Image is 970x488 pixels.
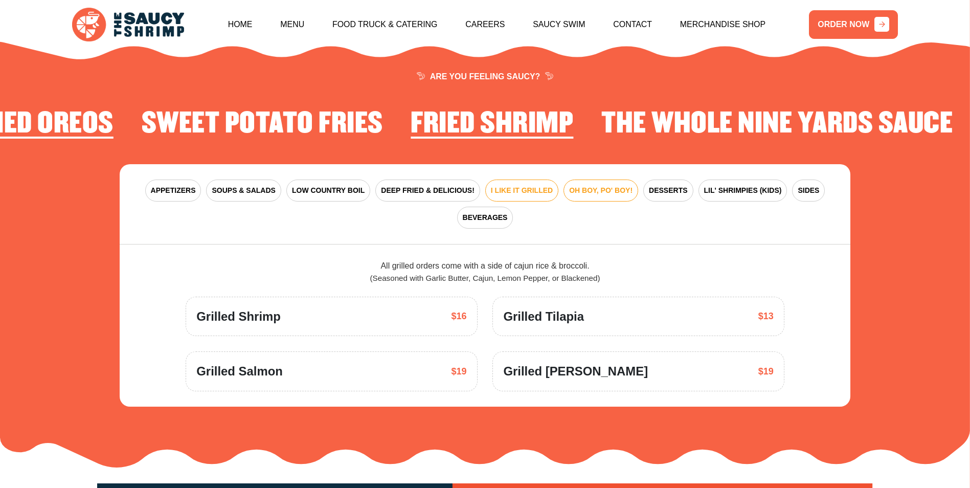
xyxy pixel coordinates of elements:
button: I LIKE IT GRILLED [485,180,558,202]
span: DEEP FRIED & DELICIOUS! [381,185,475,196]
span: Grilled [PERSON_NAME] [503,362,648,381]
span: Grilled Tilapia [503,307,584,326]
button: SIDES [792,180,825,202]
span: LOW COUNTRY BOIL [292,185,365,196]
button: LOW COUNTRY BOIL [286,180,370,202]
button: SOUPS & SALADS [206,180,281,202]
span: Grilled Salmon [196,362,283,381]
span: $16 [452,309,467,323]
span: DESSERTS [649,185,687,196]
span: SOUPS & SALADS [212,185,275,196]
button: BEVERAGES [457,207,513,229]
button: LIL' SHRIMPIES (KIDS) [698,180,787,202]
button: APPETIZERS [145,180,201,202]
li: 2 of 4 [601,108,953,144]
span: $19 [452,365,467,379]
span: (Seasoned with Garlic Butter, Cajun, Lemon Pepper, or Blackened) [370,274,600,282]
a: Contact [613,3,652,47]
li: 1 of 4 [411,108,573,144]
a: Merchandise Shop [680,3,765,47]
a: Saucy Swim [533,3,585,47]
h2: The Whole Nine Yards Sauce [601,108,953,140]
a: ORDER NOW [809,10,898,39]
span: $19 [758,365,774,379]
span: BEVERAGES [463,212,508,223]
a: Food Truck & Catering [332,3,438,47]
a: Home [228,3,253,47]
div: All grilled orders come with a side of cajun rice & broccoli. [186,260,784,284]
a: Careers [465,3,505,47]
button: OH BOY, PO' BOY! [563,180,638,202]
img: logo [72,8,184,41]
span: $13 [758,309,774,323]
h2: Sweet Potato Fries [142,108,383,140]
a: Menu [280,3,304,47]
h2: Fried Shrimp [411,108,573,140]
button: DESSERTS [643,180,693,202]
span: Grilled Shrimp [196,307,281,326]
span: ARE YOU FEELING SAUCY? [417,73,554,81]
span: I LIKE IT GRILLED [491,185,553,196]
span: LIL' SHRIMPIES (KIDS) [704,185,782,196]
li: 4 of 4 [142,108,383,144]
button: DEEP FRIED & DELICIOUS! [375,180,480,202]
span: SIDES [798,185,819,196]
span: APPETIZERS [151,185,196,196]
span: OH BOY, PO' BOY! [569,185,633,196]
